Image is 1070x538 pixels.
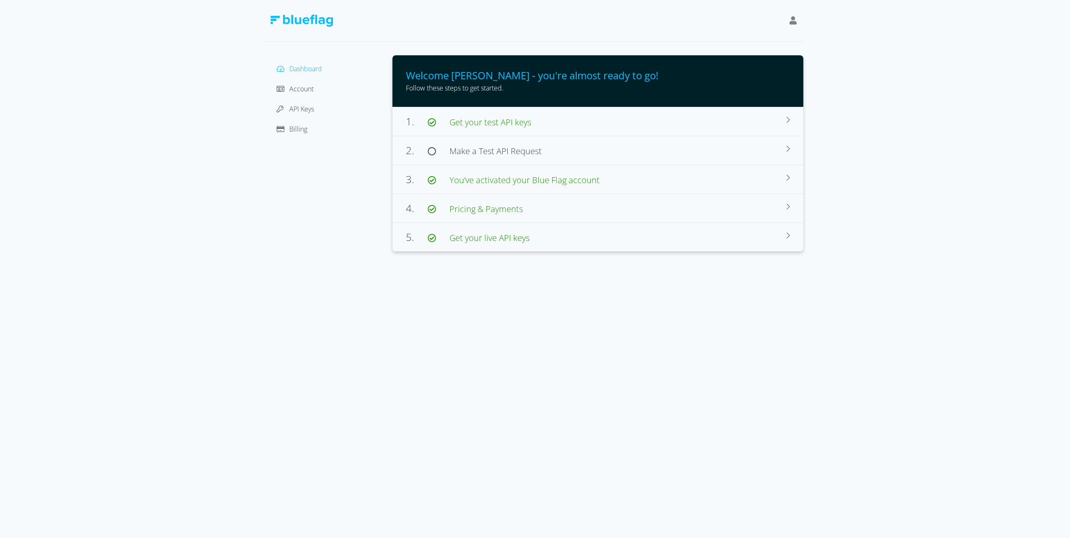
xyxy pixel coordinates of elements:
[277,104,314,114] a: API Keys
[406,143,428,157] span: 2.
[449,232,530,243] span: Get your live API keys
[277,124,307,134] a: Billing
[449,116,531,128] span: Get your test API keys
[406,114,428,128] span: 1.
[270,15,333,27] img: Blue Flag Logo
[289,104,314,114] span: API Keys
[289,124,307,134] span: Billing
[277,84,314,93] a: Account
[406,172,428,186] span: 3.
[449,145,542,157] span: Make a Test API Request
[406,230,428,244] span: 5.
[449,174,600,186] span: You’ve activated your Blue Flag account
[406,201,428,215] span: 4.
[289,64,322,73] span: Dashboard
[289,84,314,93] span: Account
[277,64,322,73] a: Dashboard
[449,203,523,215] span: Pricing & Payments
[406,83,504,93] span: Follow these steps to get started.
[406,68,658,82] span: Welcome [PERSON_NAME] - you're almost ready to go!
